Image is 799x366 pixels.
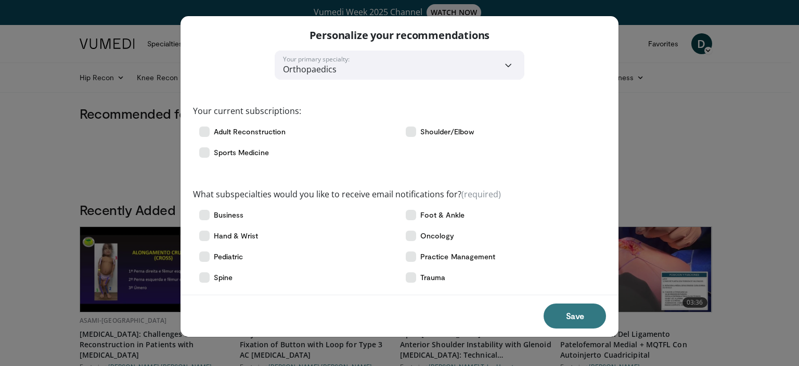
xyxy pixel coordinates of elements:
span: Shoulder/Elbow [420,127,474,137]
button: Save [544,304,606,329]
span: Oncology [420,231,455,241]
label: What subspecialties would you like to receive email notifications for? [193,188,501,200]
span: Business [214,210,244,220]
p: Personalize your recommendations [310,29,490,42]
label: Your current subscriptions: [193,105,301,117]
span: Hand & Wrist [214,231,259,241]
span: Sports Medicine [214,147,269,158]
span: Spine [214,272,233,283]
span: Adult Reconstruction [214,127,286,137]
span: Practice Management [420,251,495,262]
span: (required) [461,188,501,200]
span: Pediatric [214,251,243,262]
span: Trauma [420,272,445,283]
span: Foot & Ankle [420,210,465,220]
